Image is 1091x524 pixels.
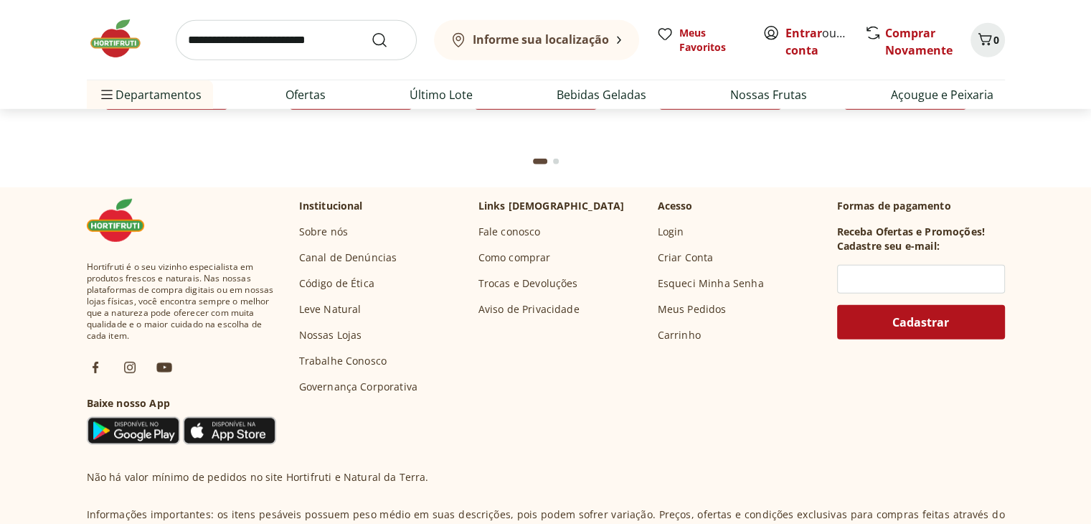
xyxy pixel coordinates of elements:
[410,86,473,103] a: Último Lote
[434,20,639,60] button: Informe sua localização
[299,251,397,265] a: Canal de Denúncias
[183,416,276,445] img: App Store Icon
[658,251,714,265] a: Criar Conta
[478,302,580,317] a: Aviso de Privacidade
[837,305,1005,340] button: Cadastrar
[285,86,326,103] a: Ofertas
[837,239,940,253] h3: Cadastre seu e-mail:
[557,86,646,103] a: Bebidas Geladas
[371,32,405,49] button: Submit Search
[299,380,418,394] a: Governança Corporativa
[530,144,550,179] button: Current page from fs-carousel
[550,144,562,179] button: Go to page 2 from fs-carousel
[87,261,276,342] span: Hortifruti é o seu vizinho especialista em produtos frescos e naturais. Nas nossas plataformas de...
[473,32,609,47] b: Informe sua localização
[837,199,1005,213] p: Formas de pagamento
[785,25,864,58] a: Criar conta
[785,25,822,41] a: Entrar
[87,470,429,485] p: Não há valor mínimo de pedidos no site Hortifruti e Natural da Terra.
[121,359,138,376] img: ig
[299,328,362,342] a: Nossas Lojas
[970,23,1005,57] button: Carrinho
[656,26,745,55] a: Meus Favoritos
[730,86,807,103] a: Nossas Frutas
[299,302,362,317] a: Leve Natural
[478,199,625,213] p: Links [DEMOGRAPHIC_DATA]
[658,302,727,317] a: Meus Pedidos
[891,86,993,103] a: Açougue e Peixaria
[156,359,173,376] img: ytb
[299,276,374,291] a: Código de Ética
[87,17,159,60] img: Hortifruti
[885,25,953,58] a: Comprar Novamente
[478,225,541,239] a: Fale conosco
[658,328,701,342] a: Carrinho
[299,199,363,213] p: Institucional
[993,33,999,47] span: 0
[87,199,159,242] img: Hortifruti
[299,354,387,368] a: Trabalhe Conosco
[98,78,202,112] span: Departamentos
[299,225,348,239] a: Sobre nós
[658,225,684,239] a: Login
[658,276,764,291] a: Esqueci Minha Senha
[679,26,745,55] span: Meus Favoritos
[892,317,949,328] span: Cadastrar
[87,416,180,445] img: Google Play Icon
[478,251,551,265] a: Como comprar
[658,199,693,213] p: Acesso
[87,359,104,376] img: fb
[87,396,276,411] h3: Baixe nosso App
[176,20,417,60] input: search
[98,78,115,112] button: Menu
[837,225,985,239] h3: Receba Ofertas e Promoções!
[478,276,578,291] a: Trocas e Devoluções
[785,24,849,59] span: ou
